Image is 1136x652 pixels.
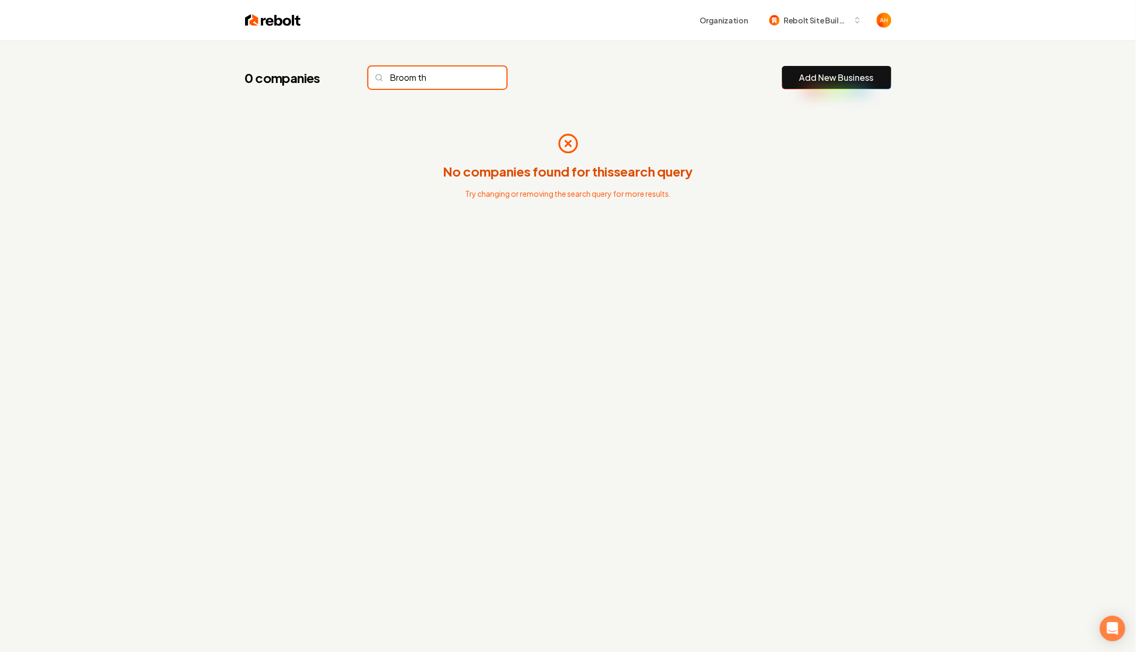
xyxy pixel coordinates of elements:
a: Add New Business [800,71,874,84]
button: Open user button [877,13,891,28]
h1: 0 companies [245,69,347,86]
div: Open Intercom Messenger [1100,616,1125,641]
input: Search... [368,66,507,89]
button: Add New Business [782,66,891,89]
p: No companies found for this search query [443,163,693,180]
button: Organization [694,11,754,30]
p: Try changing or removing the search query for more results. [465,188,671,199]
span: Rebolt Site Builder [784,15,849,26]
img: Rebolt Logo [245,13,301,28]
img: Anthony Hurgoi [877,13,891,28]
img: Rebolt Site Builder [769,15,780,26]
